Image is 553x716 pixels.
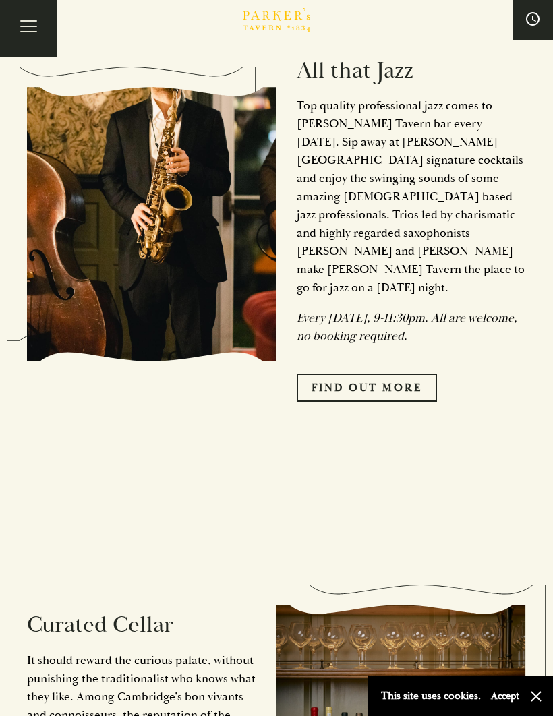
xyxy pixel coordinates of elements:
h2: All that Jazz [297,57,526,84]
p: This site uses cookies. [381,686,481,706]
h2: Curated Cellar [27,611,256,638]
button: Close and accept [529,690,543,703]
p: Top quality professional jazz comes to [PERSON_NAME] Tavern bar every [DATE]. Sip away at [PERSON... [297,96,526,297]
em: Every [DATE], 9-11:30pm. All are welcome, no booking required. [297,310,517,344]
button: Accept [491,690,519,703]
a: Find Out More [297,374,437,402]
